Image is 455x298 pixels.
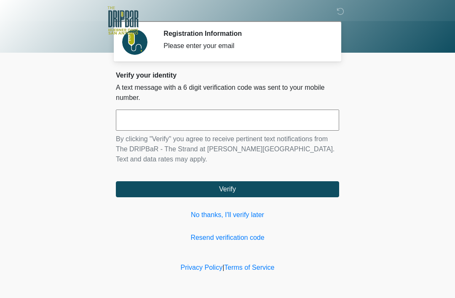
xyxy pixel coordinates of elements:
button: Verify [116,181,339,197]
p: By clicking "Verify" you agree to receive pertinent text notifications from The DRIPBaR - The Str... [116,134,339,164]
div: Please enter your email [163,41,327,51]
p: A text message with a 6 digit verification code was sent to your mobile number. [116,83,339,103]
img: Agent Avatar [122,30,147,55]
a: Resend verification code [116,233,339,243]
a: | [222,264,224,271]
a: Terms of Service [224,264,274,271]
a: Privacy Policy [181,264,223,271]
a: No thanks, I'll verify later [116,210,339,220]
h2: Verify your identity [116,71,339,79]
img: The DRIPBaR - The Strand at Huebner Oaks Logo [107,6,139,35]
